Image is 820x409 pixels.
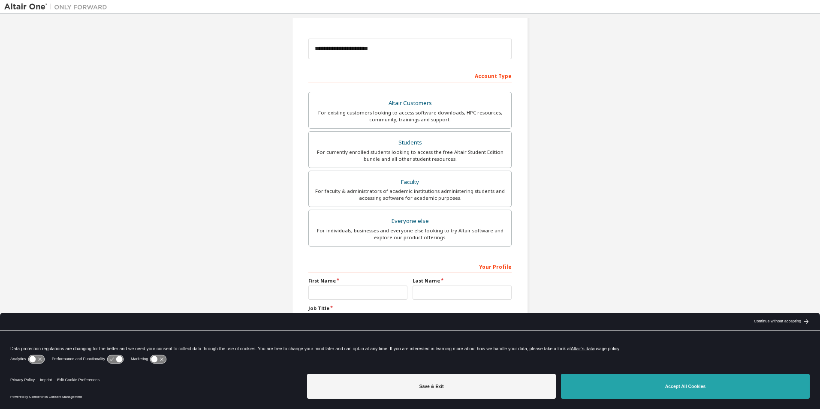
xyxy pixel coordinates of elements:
[4,3,112,11] img: Altair One
[314,215,506,227] div: Everyone else
[308,259,512,273] div: Your Profile
[314,109,506,123] div: For existing customers looking to access software downloads, HPC resources, community, trainings ...
[314,149,506,162] div: For currently enrolled students looking to access the free Altair Student Edition bundle and all ...
[314,97,506,109] div: Altair Customers
[308,277,407,284] label: First Name
[314,188,506,201] div: For faculty & administrators of academic institutions administering students and accessing softwa...
[314,176,506,188] div: Faculty
[314,227,506,241] div: For individuals, businesses and everyone else looking to try Altair software and explore our prod...
[308,69,512,82] div: Account Type
[314,137,506,149] div: Students
[413,277,512,284] label: Last Name
[308,305,512,312] label: Job Title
